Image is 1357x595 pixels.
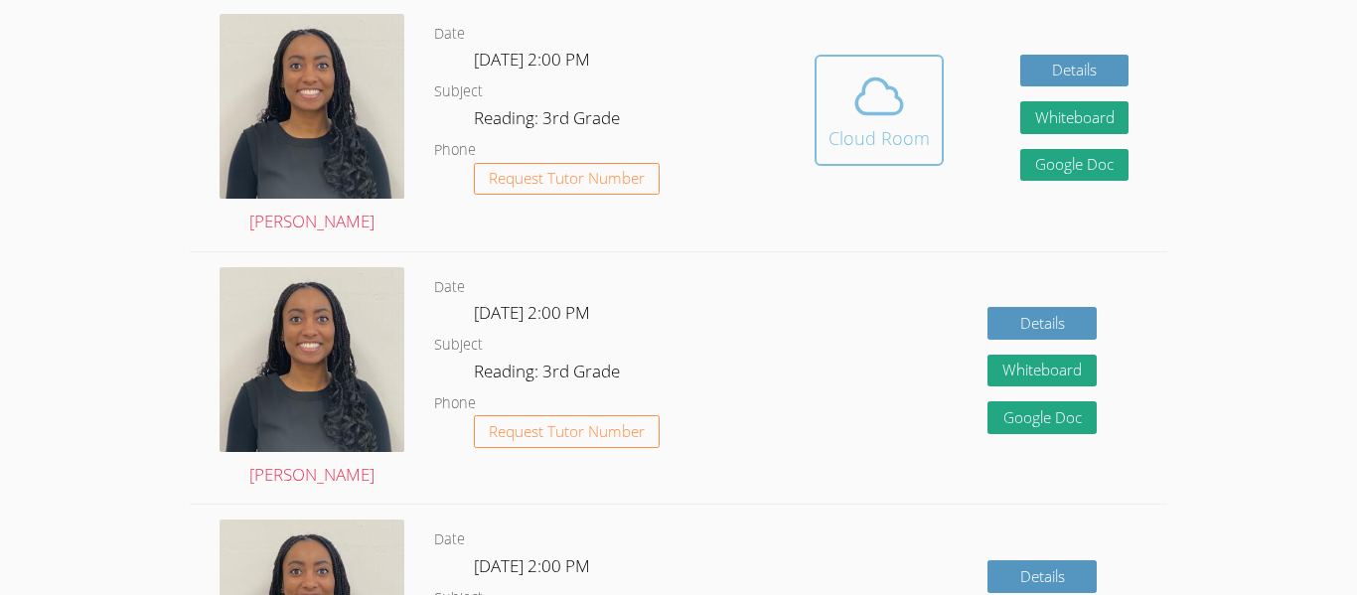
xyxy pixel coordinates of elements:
[987,307,1097,340] a: Details
[434,138,476,163] dt: Phone
[434,527,465,552] dt: Date
[474,358,624,391] dd: Reading: 3rd Grade
[434,275,465,300] dt: Date
[220,14,404,236] a: [PERSON_NAME]
[987,355,1097,387] button: Whiteboard
[987,560,1097,593] a: Details
[987,401,1097,434] a: Google Doc
[220,14,404,199] img: avatar.png
[434,79,483,104] dt: Subject
[1020,149,1130,182] a: Google Doc
[474,104,624,138] dd: Reading: 3rd Grade
[1020,101,1130,134] button: Whiteboard
[474,301,590,324] span: [DATE] 2:00 PM
[489,424,645,439] span: Request Tutor Number
[434,22,465,47] dt: Date
[829,124,930,152] div: Cloud Room
[489,171,645,186] span: Request Tutor Number
[434,333,483,358] dt: Subject
[474,163,660,196] button: Request Tutor Number
[1020,55,1130,87] a: Details
[815,55,944,166] button: Cloud Room
[220,267,404,490] a: [PERSON_NAME]
[474,48,590,71] span: [DATE] 2:00 PM
[220,267,404,452] img: avatar.png
[434,391,476,416] dt: Phone
[474,415,660,448] button: Request Tutor Number
[474,554,590,577] span: [DATE] 2:00 PM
